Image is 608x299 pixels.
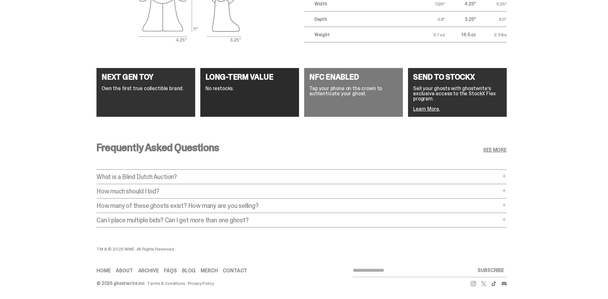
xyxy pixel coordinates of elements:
button: SUBSCRIBE [475,264,507,277]
a: FAQs [164,268,177,273]
h3: Frequently Asked Questions [96,142,219,153]
div: TM & © 2025 WWE. All Rights Reserved. [96,247,353,251]
td: 2.3 lbs [476,27,507,42]
td: 0.8" [414,12,445,27]
p: What is a Blind Dutch Auction? [96,174,500,180]
h4: LONG-TERM VALUE [205,73,294,81]
a: Home [96,268,111,273]
h4: SEND TO STOCKX [413,73,502,81]
h4: NEXT GEN TOY [102,73,190,81]
p: How many of these ghosts exist? How many are you selling? [96,202,500,209]
h4: NFC ENABLED [309,73,398,81]
td: 14.5 oz [445,27,476,42]
p: Tap your phone on the crown to authenticate your ghost. [309,86,398,96]
td: Depth [304,12,414,27]
div: © 2025 ghostwrite inc [96,281,145,286]
a: SEE MORE [483,148,507,153]
a: About [116,268,133,273]
p: No restocks. [205,86,294,91]
p: How much should I bid? [96,188,500,194]
td: 3.25" [445,12,476,27]
a: Terms & Conditions [147,281,185,286]
a: Learn More. [413,106,440,112]
a: Archive [138,268,159,273]
a: Contact [223,268,247,273]
a: Merch [201,268,218,273]
a: Privacy Policy [188,281,214,286]
p: Own the first true collectible brand. [102,86,190,91]
td: 8.0" [476,12,507,27]
p: Sell your ghosts with ghostwrite’s exclusive access to the StockX Flex program. [413,86,502,101]
td: Weight [304,27,414,42]
p: Can I place multiple bids? Can I get more than one ghost? [96,217,500,223]
a: Blog [182,268,196,273]
td: 0.7 oz [414,27,445,42]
